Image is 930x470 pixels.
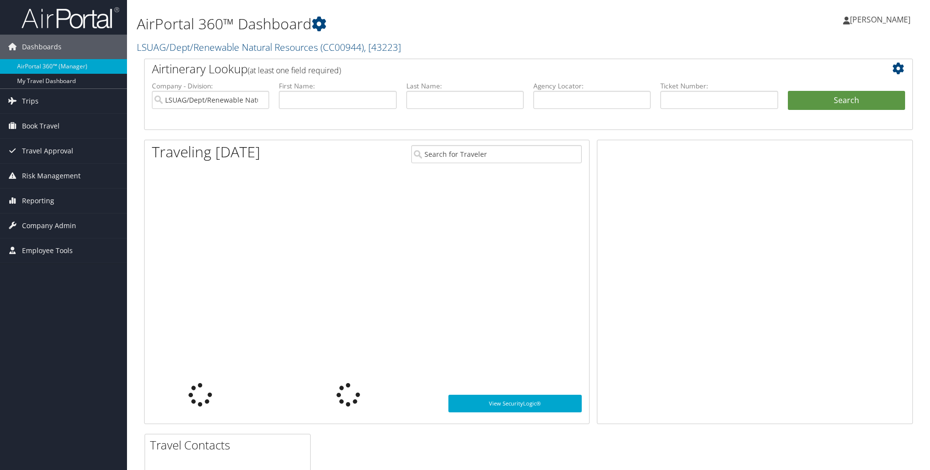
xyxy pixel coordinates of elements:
[788,91,905,110] button: Search
[22,89,39,113] span: Trips
[22,35,62,59] span: Dashboards
[843,5,920,34] a: [PERSON_NAME]
[850,14,910,25] span: [PERSON_NAME]
[533,81,651,91] label: Agency Locator:
[320,41,364,54] span: ( CC00944 )
[660,81,778,91] label: Ticket Number:
[22,114,60,138] span: Book Travel
[152,61,841,77] h2: Airtinerary Lookup
[22,238,73,263] span: Employee Tools
[152,81,269,91] label: Company - Division:
[448,395,582,412] a: View SecurityLogic®
[248,65,341,76] span: (at least one field required)
[406,81,524,91] label: Last Name:
[150,437,310,453] h2: Travel Contacts
[279,81,396,91] label: First Name:
[152,142,260,162] h1: Traveling [DATE]
[137,14,659,34] h1: AirPortal 360™ Dashboard
[22,164,81,188] span: Risk Management
[137,41,401,54] a: LSUAG/Dept/Renewable Natural Resources
[22,189,54,213] span: Reporting
[364,41,401,54] span: , [ 43223 ]
[411,145,582,163] input: Search for Traveler
[22,139,73,163] span: Travel Approval
[22,214,76,238] span: Company Admin
[21,6,119,29] img: airportal-logo.png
